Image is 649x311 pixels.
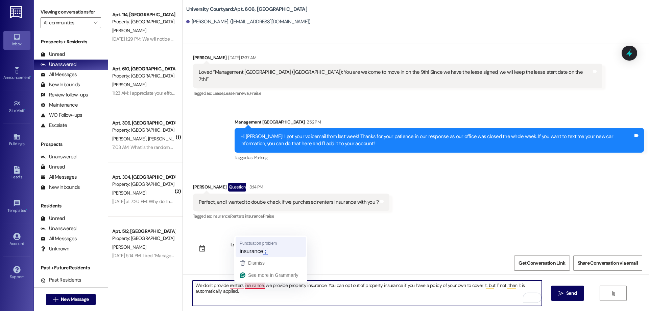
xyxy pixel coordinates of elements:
div: Apt. 306, [GEOGRAPHIC_DATA] [112,119,175,127]
a: Inbox [3,31,30,49]
span: Get Conversation Link [519,260,565,267]
div: Prospects + Residents [34,38,108,45]
a: Buildings [3,131,30,149]
div: Apt. 304, [GEOGRAPHIC_DATA] [112,174,175,181]
span: • [26,207,27,212]
div: Unread [41,215,65,222]
i:  [558,291,563,296]
div: Past Residents [41,276,81,284]
div: Lease started [231,241,258,248]
div: Unknown [41,245,69,252]
textarea: To enrich screen reader interactions, please activate Accessibility in Grammarly extension settings [193,281,542,306]
a: Site Visit • [3,98,30,116]
a: Leads [3,164,30,182]
div: New Inbounds [41,81,80,88]
button: Share Conversation via email [573,256,642,271]
span: [PERSON_NAME] [112,190,146,196]
div: Property: [GEOGRAPHIC_DATA] [112,127,175,134]
span: Praise [250,90,261,96]
span: [PERSON_NAME] [148,136,182,142]
div: Unanswered [41,61,76,68]
div: [DATE] 1:29 PM: We will not be renewing our lease [112,36,208,42]
span: New Message [61,296,89,303]
i:  [53,297,58,302]
div: Unread [41,163,65,171]
span: Praise [263,213,274,219]
span: Lease renewal , [224,90,250,96]
span: Lease , [213,90,224,96]
span: [PERSON_NAME] [112,82,146,88]
div: WO Follow-ups [41,112,82,119]
span: [PERSON_NAME] [112,136,148,142]
i:  [611,291,616,296]
div: Hi [PERSON_NAME]! I got your voicemail from last week! Thanks for your patience in our response a... [240,133,633,148]
span: Insurance , [213,213,231,219]
span: [PERSON_NAME] [112,27,146,34]
div: 2:52 PM [305,118,321,126]
div: Unanswered [41,153,76,160]
div: [DATE] at 7:20 PM: Why do I have two rent charges on my account for unit 304? I paid rent for uni... [112,198,420,204]
button: New Message [46,294,96,305]
div: [DATE] 12:37 AM [226,54,256,61]
a: Templates • [3,198,30,216]
div: Unread [41,51,65,58]
div: Management [GEOGRAPHIC_DATA] [235,118,644,128]
div: Tagged as: [193,211,390,221]
div: Loved “Management [GEOGRAPHIC_DATA] ([GEOGRAPHIC_DATA]): You are welcome to move in on the 9th! S... [199,69,592,83]
div: Escalate [41,122,67,129]
div: All Messages [41,235,77,242]
div: 11:23 AM: I appreciate your efforts, thank you! [112,90,199,96]
div: Review follow-ups [41,91,88,98]
div: Question [228,183,246,191]
div: Tagged as: [193,88,602,98]
div: Property: [GEOGRAPHIC_DATA] [112,72,175,80]
div: [PERSON_NAME]. ([EMAIL_ADDRESS][DOMAIN_NAME]) [186,18,311,25]
input: All communities [44,17,90,28]
div: 7:03 AM: What is the random $95 for? [112,144,187,150]
div: 3:14 PM [248,183,263,191]
div: [DATE] 5:14 PM: Liked “Management [GEOGRAPHIC_DATA] ([GEOGRAPHIC_DATA]): When will you be out? I ... [112,252,587,259]
div: Apt. 512, [GEOGRAPHIC_DATA] [112,228,175,235]
button: Get Conversation Link [514,256,570,271]
div: Property: [GEOGRAPHIC_DATA] [112,18,175,25]
span: Renters insurance , [230,213,263,219]
span: • [30,74,31,79]
div: Perfect, and I wanted to double check if we purchased renters insurance with you ? [199,199,379,206]
i:  [94,20,97,25]
div: [PERSON_NAME] [193,54,602,64]
a: Support [3,264,30,282]
span: [PERSON_NAME] [112,244,146,250]
a: Account [3,231,30,249]
div: Prospects [34,141,108,148]
button: Send [551,286,584,301]
span: Share Conversation via email [578,260,638,267]
div: Residents [34,202,108,209]
div: Apt. 114, [GEOGRAPHIC_DATA] [112,11,175,18]
div: Property: [GEOGRAPHIC_DATA] [112,181,175,188]
div: Maintenance [41,102,78,109]
div: New Inbounds [41,184,80,191]
div: All Messages [41,174,77,181]
div: All Messages [41,71,77,78]
div: Property: [GEOGRAPHIC_DATA] [112,235,175,242]
span: Send [566,290,577,297]
b: University Courtyard: Apt. 606, [GEOGRAPHIC_DATA] [186,6,307,13]
div: [PERSON_NAME] [193,183,390,194]
div: Unanswered [41,225,76,232]
div: Tagged as: [235,153,644,162]
div: Apt. 610, [GEOGRAPHIC_DATA] [112,65,175,72]
div: Past + Future Residents [34,264,108,271]
span: • [24,107,25,112]
label: Viewing conversations for [41,7,101,17]
span: Parking [254,155,267,160]
img: ResiDesk Logo [10,6,24,18]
